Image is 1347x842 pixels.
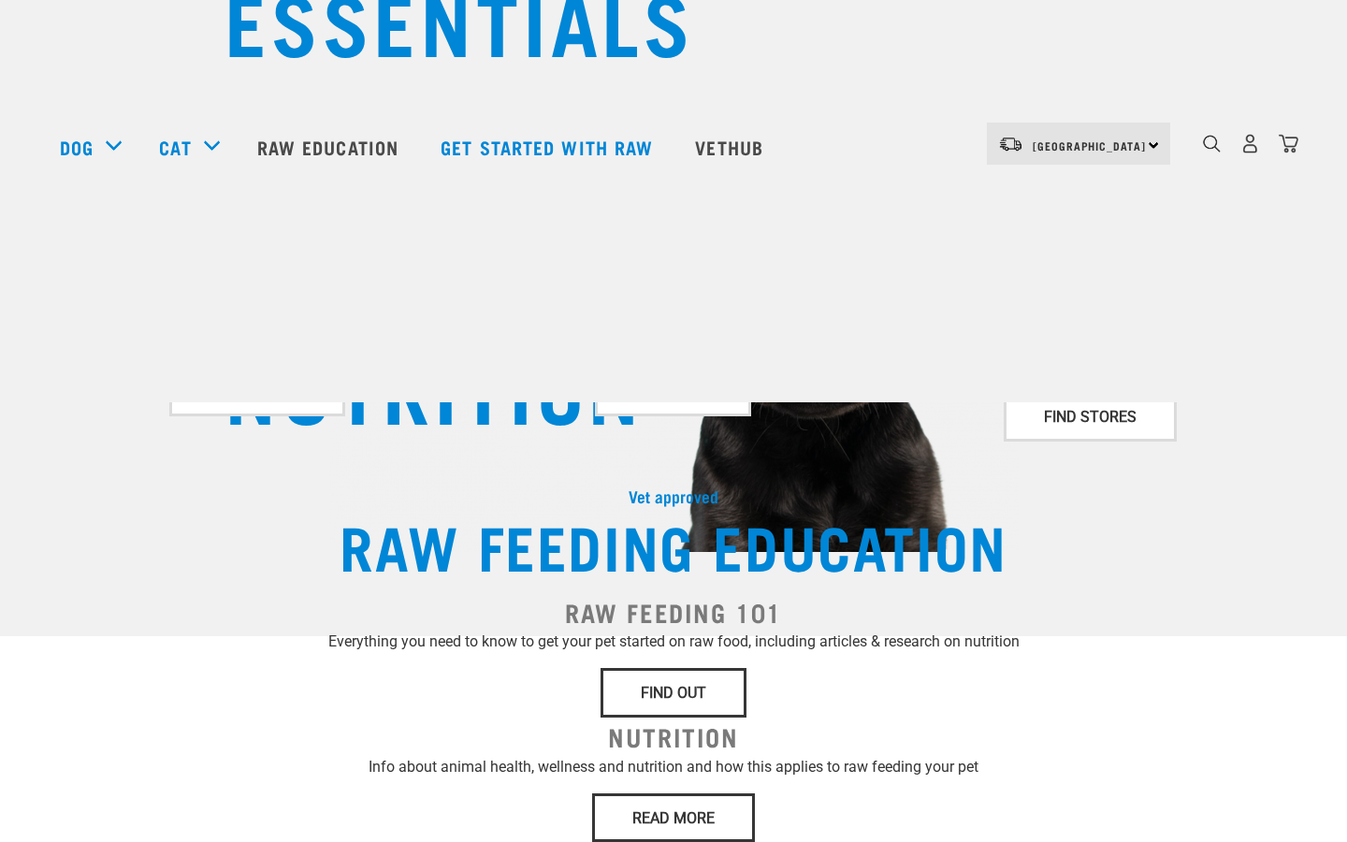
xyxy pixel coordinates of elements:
[1279,134,1298,153] img: home-icon@2x.png
[159,133,191,161] a: Cat
[998,136,1023,152] img: van-moving.png
[60,486,1287,507] p: Vet approved
[1004,392,1177,441] a: FIND STORES
[60,718,1287,756] h3: NUTRITION
[60,511,1287,578] h2: RAW FEEDING EDUCATION
[239,109,422,184] a: Raw Education
[60,631,1287,653] p: Everything you need to know to get your pet started on raw food, including articles & research on...
[1033,142,1146,149] span: [GEOGRAPHIC_DATA]
[601,668,746,717] a: Find Out
[676,109,787,184] a: Vethub
[422,109,676,184] a: Get started with Raw
[60,593,1287,631] h3: RAW FEEDING 101
[60,756,1287,778] p: Info about animal health, wellness and nutrition and how this applies to raw feeding your pet
[592,793,755,842] a: Read More
[1203,135,1221,152] img: home-icon-1@2x.png
[1240,134,1260,153] img: user.png
[60,133,94,161] a: Dog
